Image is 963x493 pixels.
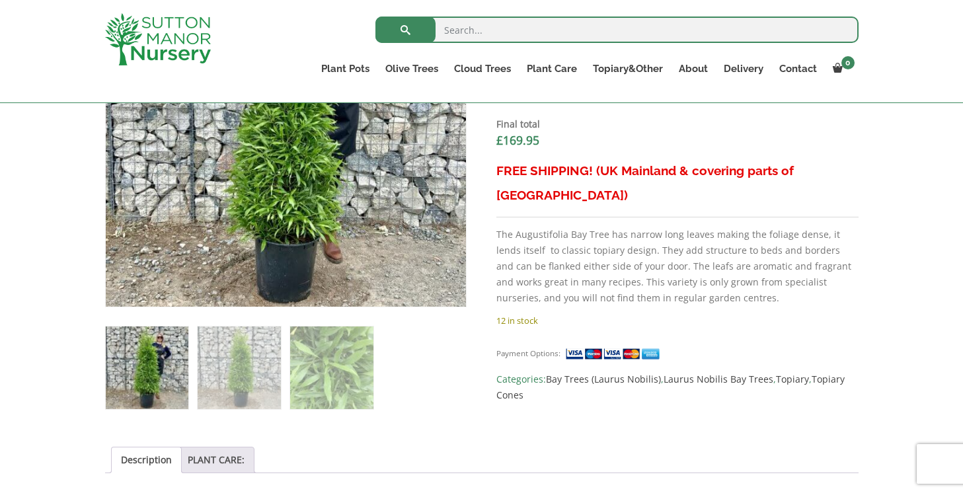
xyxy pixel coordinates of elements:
[188,447,245,473] a: PLANT CARE:
[106,326,188,409] img: Laurus nobilis - Angustifolia Bay Tree Cone/Pyramid 1.50-1.60M
[446,59,519,78] a: Cloud Trees
[519,59,585,78] a: Plant Care
[585,59,671,78] a: Topiary&Other
[496,159,858,208] h3: FREE SHIPPING! (UK Mainland & covering parts of [GEOGRAPHIC_DATA])
[313,59,377,78] a: Plant Pots
[664,373,773,385] a: Laurus Nobilis Bay Trees
[105,13,211,65] img: logo
[496,132,503,148] span: £
[771,59,825,78] a: Contact
[496,348,560,358] small: Payment Options:
[377,59,446,78] a: Olive Trees
[198,326,280,409] img: Laurus nobilis - Angustifolia Bay Tree Cone/Pyramid 1.50-1.60M - Image 2
[825,59,859,78] a: 0
[496,313,858,328] p: 12 in stock
[841,56,855,69] span: 0
[496,116,858,132] dt: Final total
[671,59,716,78] a: About
[496,132,539,148] bdi: 169.95
[496,227,858,306] p: The Augustifolia Bay Tree has narrow long leaves making the foliage dense, it lends itself to cla...
[290,326,373,409] img: Laurus nobilis - Angustifolia Bay Tree Cone/Pyramid 1.50-1.60M - Image 3
[375,17,859,43] input: Search...
[565,347,664,361] img: payment supported
[546,373,661,385] a: Bay Trees (Laurus Nobilis)
[496,371,858,403] span: Categories: , , ,
[121,447,172,473] a: Description
[776,373,809,385] a: Topiary
[716,59,771,78] a: Delivery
